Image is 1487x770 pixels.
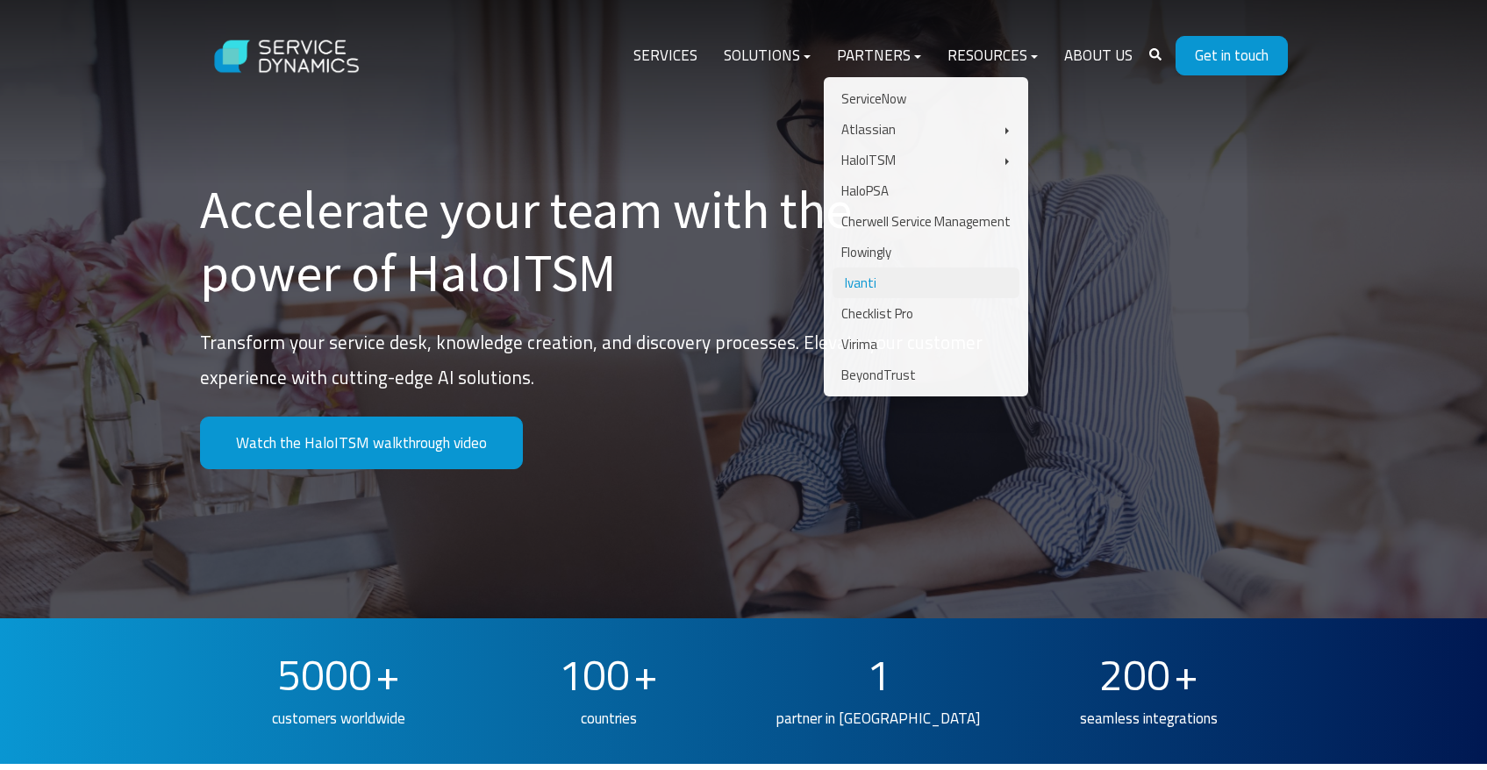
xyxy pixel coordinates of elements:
[824,35,934,77] a: Partners
[833,175,1019,206] a: HaloPSA
[1051,35,1146,77] a: About Us
[505,704,711,732] p: countries
[200,23,375,90] img: Service Dynamics Logo - White
[776,704,982,732] p: partner in [GEOGRAPHIC_DATA]
[277,643,372,707] span: 5000
[200,178,998,304] h1: Accelerate your team with the power of HaloITSM
[833,83,1019,114] a: ServiceNow
[200,417,523,470] a: Watch the HaloITSM walkthrough video
[833,298,1019,329] a: Checklist Pro
[236,704,442,732] p: customers worldwide
[833,329,1019,360] a: Virima
[867,643,890,707] span: 1
[711,35,824,77] a: Solutions
[1099,643,1170,707] span: 200
[1176,36,1288,75] a: Get in touch
[620,35,711,77] a: Services
[620,35,1146,77] div: Navigation Menu
[833,237,1019,267] a: Flowingly
[833,206,1019,237] a: Cherwell Service Management
[559,643,630,707] span: 100
[833,267,1019,298] a: Ivanti
[833,145,1019,175] a: HaloITSM
[833,360,1019,390] a: BeyondTrust
[1046,704,1252,732] p: seamless integrations
[200,325,998,396] p: Transform your service desk, knowledge creation, and discovery processes. Elevate your customer e...
[934,35,1051,77] a: Resources
[1174,643,1198,707] span: +
[375,643,400,707] span: +
[633,643,658,707] span: +
[833,114,1019,145] a: Atlassian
